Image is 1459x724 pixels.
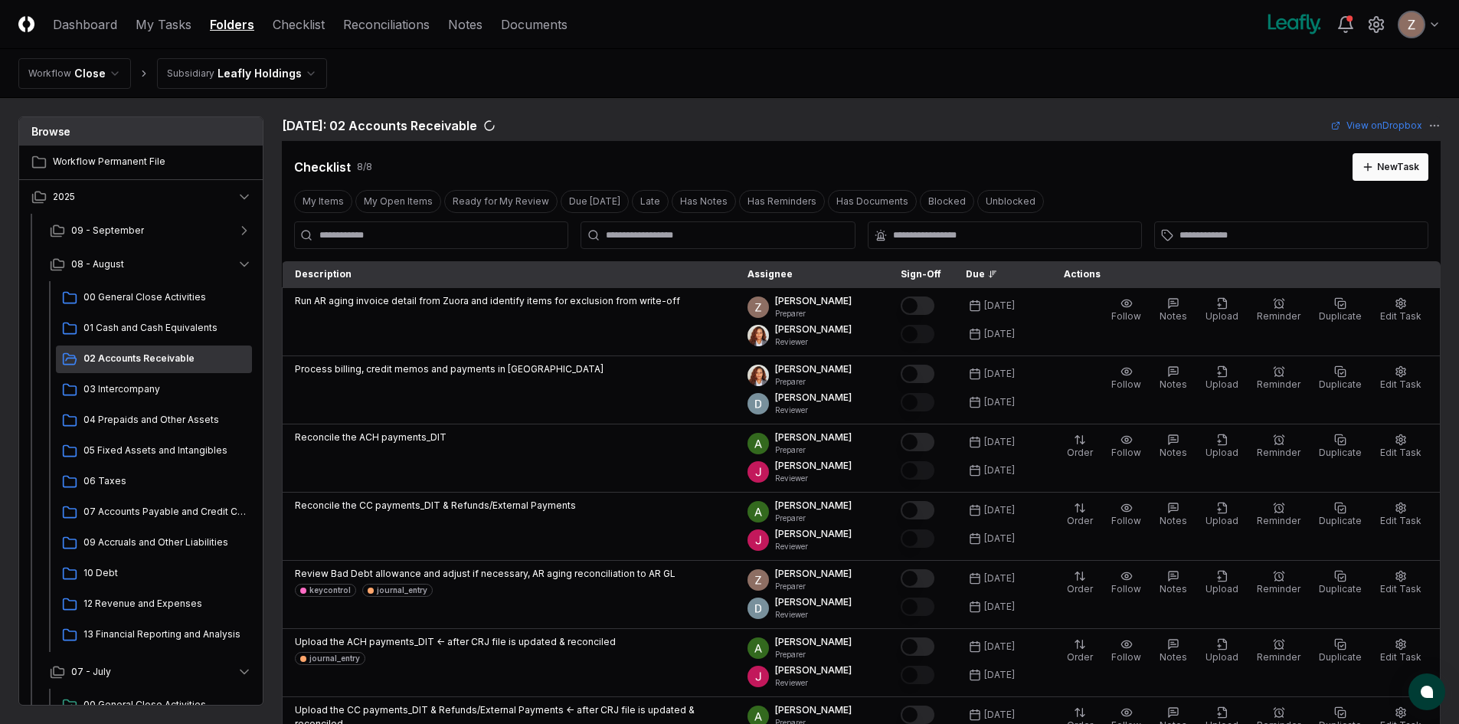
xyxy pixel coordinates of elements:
[901,501,934,519] button: Mark complete
[56,621,252,649] a: 13 Financial Reporting and Analysis
[83,474,246,488] span: 06 Taxes
[83,352,246,365] span: 02 Accounts Receivable
[1254,635,1304,667] button: Reminder
[1377,499,1425,531] button: Edit Task
[309,653,360,664] div: journal_entry
[1380,378,1421,390] span: Edit Task
[1319,447,1362,458] span: Duplicate
[747,598,769,619] img: ACg8ocLeIi4Jlns6Fsr4lO0wQ1XJrFQvF4yUjbLrd1AsCAOmrfa1KQ=s96-c
[53,190,75,204] span: 2025
[18,58,327,89] nav: breadcrumb
[294,158,351,176] div: Checklist
[1064,567,1096,599] button: Order
[295,567,676,581] p: Review Bad Debt allowance and adjust if necessary, AR aging reconciliation to AR GL
[1205,515,1238,526] span: Upload
[56,346,252,373] a: 02 Accounts Receivable
[775,405,852,416] p: Reviewer
[1205,378,1238,390] span: Upload
[1156,499,1190,531] button: Notes
[83,698,246,712] span: 00 General Close Activities
[1111,651,1141,663] span: Follow
[295,362,604,376] p: Process billing, credit memos and payments in [GEOGRAPHIC_DATA]
[984,327,1015,341] div: [DATE]
[377,585,427,596] div: journal_entry
[747,296,769,318] img: ACg8ocKnDsamp5-SE65NkOhq35AnOBarAXdzXQ03o9g231ijNgHgyA=s96-c
[38,247,264,281] button: 08 - August
[1067,515,1093,526] span: Order
[1156,294,1190,326] button: Notes
[56,692,252,719] a: 00 General Close Activities
[901,433,934,451] button: Mark complete
[38,281,264,655] div: 08 - August
[56,560,252,588] a: 10 Debt
[56,591,252,618] a: 12 Revenue and Expenses
[1377,431,1425,463] button: Edit Task
[901,461,934,480] button: Mark complete
[984,367,1015,381] div: [DATE]
[984,299,1015,313] div: [DATE]
[1257,583,1300,595] span: Reminder
[1377,294,1425,326] button: Edit Task
[1319,310,1362,322] span: Duplicate
[1111,310,1141,322] span: Follow
[984,532,1015,545] div: [DATE]
[19,180,264,214] button: 2025
[901,365,934,383] button: Mark complete
[1202,635,1241,667] button: Upload
[19,117,263,146] h3: Browse
[1399,12,1424,37] img: ACg8ocKnDsamp5-SE65NkOhq35AnOBarAXdzXQ03o9g231ijNgHgyA=s96-c
[775,635,852,649] p: [PERSON_NAME]
[901,598,934,616] button: Mark complete
[984,503,1015,517] div: [DATE]
[775,677,852,689] p: Reviewer
[56,407,252,434] a: 04 Prepaids and Other Assets
[1205,447,1238,458] span: Upload
[1067,651,1093,663] span: Order
[775,581,852,592] p: Preparer
[747,501,769,523] img: ACg8ocKKg2129bkBZaX4SAoUQtxLaQ4j-f2PQjMuak4pDCyzCI-IvA=s96-c
[295,635,616,649] p: Upload the ACH payments_DIT <- after CRJ file is updated & reconciled
[888,261,954,288] th: Sign-Off
[56,437,252,465] a: 05 Fixed Assets and Intangibles
[739,190,825,213] button: Has Reminders
[977,190,1044,213] button: Unblocked
[747,637,769,659] img: ACg8ocKKg2129bkBZaX4SAoUQtxLaQ4j-f2PQjMuak4pDCyzCI-IvA=s96-c
[747,365,769,386] img: ACg8ocLdVaUJ3SPYiWtV1SCOCLc5fH8jwZS3X49UX5Q0z8zS0ESX3Ok=s96-c
[295,294,680,308] p: Run AR aging invoice detail from Zuora and identify items for exclusion from write-off
[1156,431,1190,463] button: Notes
[1377,160,1419,174] div: New Task
[1160,378,1187,390] span: Notes
[901,393,934,411] button: Mark complete
[966,267,1027,281] div: Due
[355,190,441,213] button: My Open Items
[747,461,769,483] img: ACg8ocJfBSitaon9c985KWe3swqK2kElzkAv-sHk65QWxGQz4ldowg=s96-c
[295,431,447,444] p: Reconcile the ACH payments_DIT
[561,190,629,213] button: Due Today
[1257,651,1300,663] span: Reminder
[1156,635,1190,667] button: Notes
[1202,567,1241,599] button: Upload
[19,146,264,179] a: Workflow Permanent File
[984,435,1015,449] div: [DATE]
[1377,362,1425,395] button: Edit Task
[56,468,252,496] a: 06 Taxes
[1408,673,1445,710] button: atlas-launcher
[1319,651,1362,663] span: Duplicate
[1380,447,1421,458] span: Edit Task
[501,15,568,34] a: Documents
[775,308,852,319] p: Preparer
[1254,567,1304,599] button: Reminder
[901,666,934,684] button: Mark complete
[775,362,852,376] p: [PERSON_NAME]
[747,433,769,454] img: ACg8ocKKg2129bkBZaX4SAoUQtxLaQ4j-f2PQjMuak4pDCyzCI-IvA=s96-c
[295,499,576,513] p: Reconcile the CC payments_DIT & Refunds/External Payments
[1331,119,1422,133] a: View onDropbox
[56,284,252,312] a: 00 General Close Activities
[83,627,246,641] span: 13 Financial Reporting and Analysis
[1205,651,1238,663] span: Upload
[1377,567,1425,599] button: Edit Task
[1202,294,1241,326] button: Upload
[1254,294,1304,326] button: Reminder
[747,569,769,591] img: ACg8ocKnDsamp5-SE65NkOhq35AnOBarAXdzXQ03o9g231ijNgHgyA=s96-c
[1052,267,1428,281] div: Actions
